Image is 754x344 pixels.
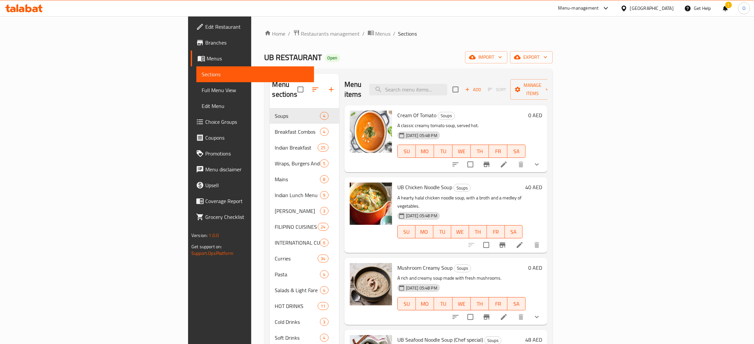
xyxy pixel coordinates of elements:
[487,225,505,238] button: FR
[275,255,318,262] div: Curries
[507,227,520,237] span: SA
[320,318,328,326] div: items
[416,225,433,238] button: MO
[479,238,493,252] span: Select to update
[528,263,542,272] h6: 0 AED
[318,302,328,310] div: items
[275,207,320,215] div: Thali Meal
[455,147,468,156] span: WE
[270,282,339,298] div: Salads & Light Fare4
[397,297,416,310] button: SU
[318,256,328,262] span: 34
[397,121,526,130] p: A classic creamy tomato soup, served hot.
[454,184,471,192] div: Soups
[505,225,523,238] button: SA
[525,183,542,192] h6: 40 AED
[507,145,526,158] button: SA
[320,319,328,325] span: 3
[270,251,339,266] div: Curries34
[492,299,504,309] span: FR
[202,86,309,94] span: Full Menu View
[510,147,523,156] span: SA
[490,227,502,237] span: FR
[320,191,328,199] div: items
[510,51,553,63] button: export
[516,241,524,249] a: Edit menu item
[325,55,340,61] span: Open
[191,242,222,251] span: Get support on:
[438,112,455,120] div: Soups
[463,157,477,171] span: Select to update
[294,83,307,96] span: Select all sections
[270,124,339,140] div: Breakfast Combos4
[275,239,320,247] div: INTERNATIONAL CUISINES
[191,193,314,209] a: Coverage Report
[344,80,362,99] h2: Menu items
[293,29,360,38] a: Restaurants management
[275,223,318,231] span: FILIPINO CUISINES
[191,130,314,146] a: Coupons
[320,112,328,120] div: items
[434,145,452,158] button: TU
[473,299,486,309] span: TH
[270,108,339,124] div: Soups4
[403,285,440,291] span: [DATE] 05:48 PM
[275,175,320,183] span: Mains
[320,239,328,247] div: items
[510,79,555,100] button: Manage items
[630,5,674,12] div: [GEOGRAPHIC_DATA]
[320,270,328,278] div: items
[264,29,553,38] nav: breadcrumb
[462,85,484,95] button: Add
[454,264,471,272] span: Soups
[270,203,339,219] div: [PERSON_NAME]3
[205,23,309,31] span: Edit Restaurant
[318,224,328,230] span: 24
[318,223,328,231] div: items
[473,147,486,156] span: TH
[275,302,318,310] div: HOT DRINKS
[275,159,320,167] div: Wraps, Burgers And Sandwiches
[529,156,545,172] button: show more
[191,231,208,240] span: Version:
[191,19,314,35] a: Edit Restaurant
[397,145,416,158] button: SU
[307,82,323,97] span: Sort sections
[320,286,328,294] div: items
[275,286,320,294] span: Salads & Light Fare
[376,30,391,38] span: Menus
[205,165,309,173] span: Menu disclaimer
[416,145,434,158] button: MO
[320,113,328,119] span: 4
[513,309,529,325] button: delete
[397,274,526,282] p: A rich and creamy soup made with fresh mushrooms.
[275,318,320,326] span: Cold Drinks
[318,145,328,151] span: 25
[191,177,314,193] a: Upsell
[400,299,413,309] span: SU
[397,263,453,273] span: Mushroom Creamy Soup
[275,128,320,136] div: Breakfast Combos
[320,176,328,183] span: 8
[462,85,484,95] span: Add item
[320,159,328,167] div: items
[270,298,339,314] div: HOT DRINKS11
[320,240,328,246] span: 6
[471,145,489,158] button: TH
[270,171,339,187] div: Mains8
[437,299,450,309] span: TU
[270,140,339,155] div: Indian Breakfast25
[191,161,314,177] a: Menu disclaimer
[275,144,318,152] span: Indian Breakfast
[275,334,320,342] div: Soft Drinks
[742,5,745,12] span: O
[275,270,320,278] span: Pasta
[403,213,440,219] span: [DATE] 05:48 PM
[454,264,471,272] div: Soups
[275,191,320,199] span: Indian Lunch Menu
